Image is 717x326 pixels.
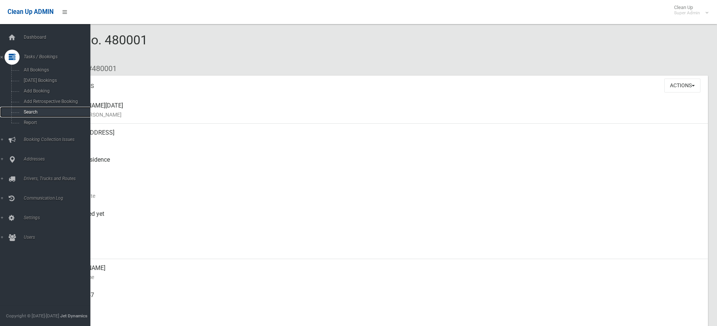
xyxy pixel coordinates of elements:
[21,215,96,220] span: Settings
[6,313,59,318] span: Copyright © [DATE]-[DATE]
[670,5,708,16] span: Clean Up
[8,8,53,15] span: Clean Up ADMIN
[60,273,702,282] small: Contact Name
[60,300,702,309] small: Mobile
[60,191,702,200] small: Collection Date
[21,67,90,73] span: All Bookings
[33,32,148,62] span: Booking No. 480001
[21,54,96,59] span: Tasks / Bookings
[664,79,700,92] button: Actions
[60,151,702,178] div: Front of Residence
[60,218,702,227] small: Collected At
[60,97,702,124] div: [PERSON_NAME][DATE]
[674,10,700,16] small: Super Admin
[60,205,702,232] div: Not collected yet
[82,62,117,76] li: #480001
[21,88,90,94] span: Add Booking
[60,164,702,173] small: Pickup Point
[60,137,702,146] small: Address
[21,109,90,115] span: Search
[60,313,87,318] strong: Jet Dynamics
[21,196,96,201] span: Communication Log
[60,178,702,205] div: [DATE]
[60,259,702,286] div: [PERSON_NAME]
[21,235,96,240] span: Users
[21,35,96,40] span: Dashboard
[21,120,90,125] span: Report
[21,176,96,181] span: Drivers, Trucks and Routes
[21,156,96,162] span: Addresses
[60,232,702,259] div: [DATE]
[21,137,96,142] span: Booking Collection Issues
[21,99,90,104] span: Add Retrospective Booking
[60,110,702,119] small: Name of [PERSON_NAME]
[60,286,702,313] div: 0403713347
[60,124,702,151] div: [STREET_ADDRESS]
[21,78,90,83] span: [DATE] Bookings
[60,246,702,255] small: Zone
